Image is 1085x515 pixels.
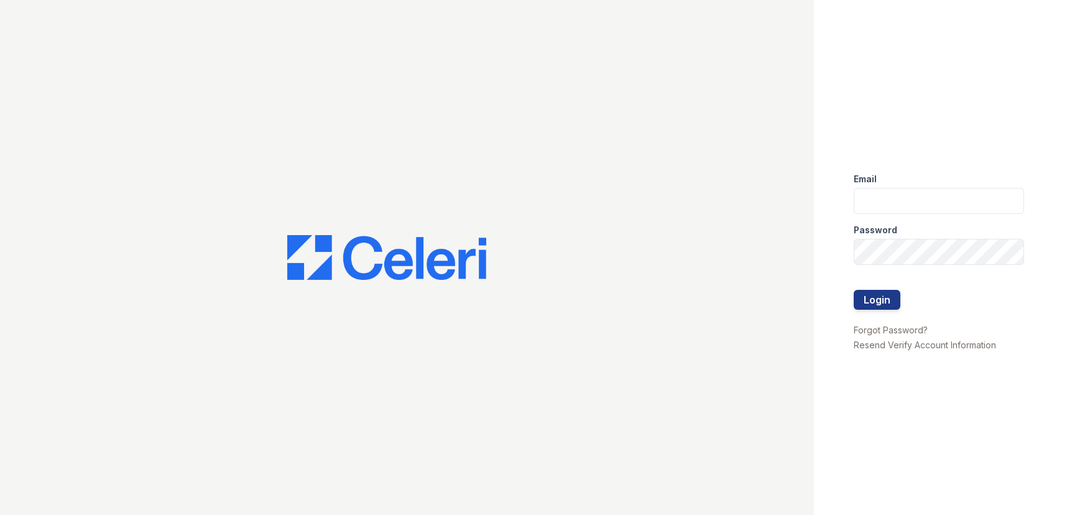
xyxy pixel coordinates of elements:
[854,173,877,185] label: Email
[854,340,996,350] a: Resend Verify Account Information
[854,290,900,310] button: Login
[854,224,897,236] label: Password
[854,325,928,335] a: Forgot Password?
[287,235,486,280] img: CE_Logo_Blue-a8612792a0a2168367f1c8372b55b34899dd931a85d93a1a3d3e32e68fde9ad4.png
